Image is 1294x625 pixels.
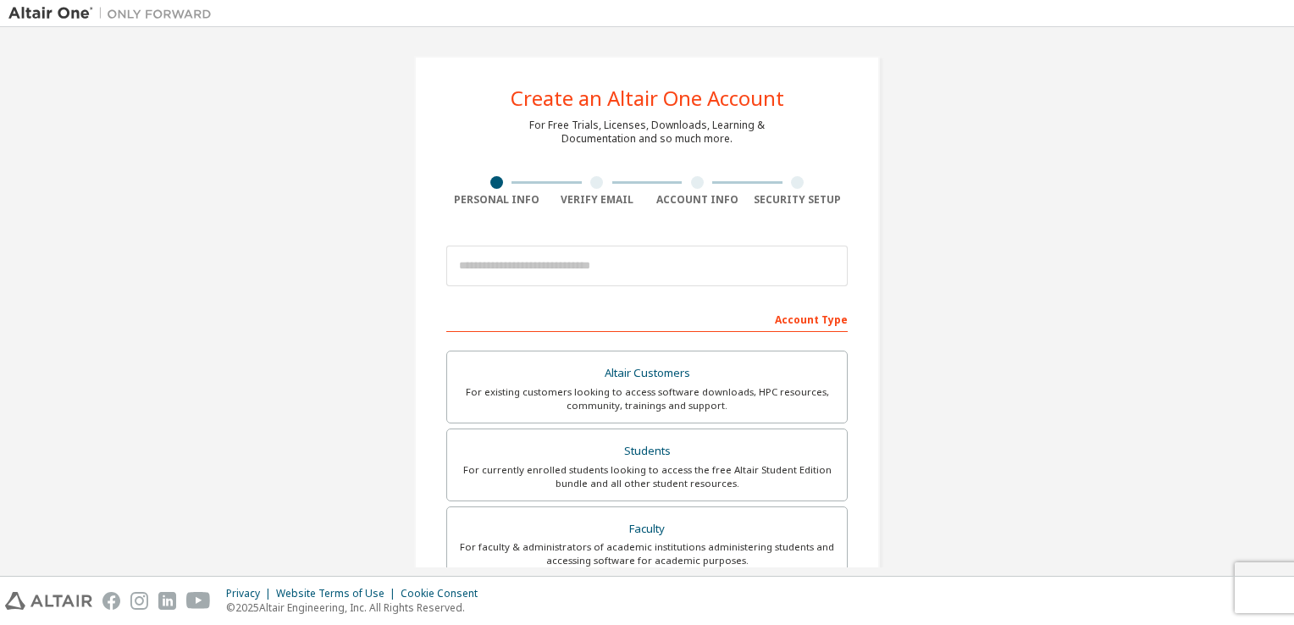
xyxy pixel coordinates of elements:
div: Account Type [446,305,848,332]
div: For faculty & administrators of academic institutions administering students and accessing softwa... [457,540,837,567]
img: youtube.svg [186,592,211,610]
img: altair_logo.svg [5,592,92,610]
div: For Free Trials, Licenses, Downloads, Learning & Documentation and so much more. [529,119,765,146]
div: Account Info [647,193,748,207]
div: Faculty [457,517,837,541]
div: Security Setup [748,193,849,207]
div: Personal Info [446,193,547,207]
div: Students [457,440,837,463]
div: Cookie Consent [401,587,488,600]
div: Privacy [226,587,276,600]
div: Altair Customers [457,362,837,385]
div: Verify Email [547,193,648,207]
img: instagram.svg [130,592,148,610]
p: © 2025 Altair Engineering, Inc. All Rights Reserved. [226,600,488,615]
div: For existing customers looking to access software downloads, HPC resources, community, trainings ... [457,385,837,412]
img: facebook.svg [102,592,120,610]
img: Altair One [8,5,220,22]
div: Website Terms of Use [276,587,401,600]
div: Create an Altair One Account [511,88,784,108]
div: For currently enrolled students looking to access the free Altair Student Edition bundle and all ... [457,463,837,490]
img: linkedin.svg [158,592,176,610]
